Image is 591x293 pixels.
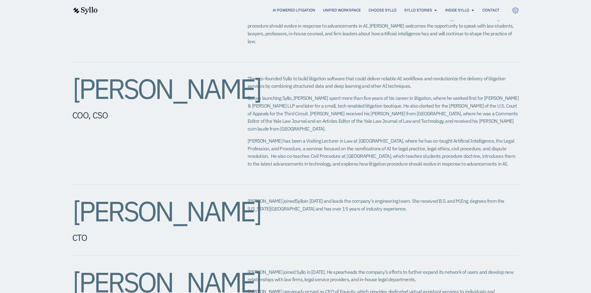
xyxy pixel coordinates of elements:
span: Before launching Syllo, [PERSON_NAME] spent more than five years of his career in litigation, whe... [248,95,519,132]
a: Choose Syllo [369,7,396,13]
a: Inside Syllo [445,7,469,13]
nav: Menu [110,7,499,13]
span: Theo co-founded Syllo to build litigation software that could deliver reliable AI workflows and r... [248,75,505,89]
a: Unified Workspace [323,7,361,13]
img: syllo [72,7,98,14]
span: [PERSON_NAME] has been a Visiting Lecturer in Law at [GEOGRAPHIC_DATA], where he has co-taught Ar... [248,138,515,167]
a: AI Powered Litigation [273,7,315,13]
h2: [PERSON_NAME]​ [72,75,223,103]
a: Contact [482,7,499,13]
span: Syllo [295,198,305,204]
span: [PERSON_NAME] joined [248,198,295,204]
span: in [DATE] and leads the company’s engineering team. She received B.S. and M.Eng. degrees from the... [248,198,504,212]
h5: COO, CSO [72,110,223,121]
span: [PERSON_NAME] joined Syllo in [DATE]. He spearheads the company’s efforts to further expand its n... [248,269,513,283]
a: Syllo Stories [404,7,432,13]
h5: CTO [72,233,223,243]
div: Menu Toggle [110,7,499,13]
h2: [PERSON_NAME] [72,197,223,225]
